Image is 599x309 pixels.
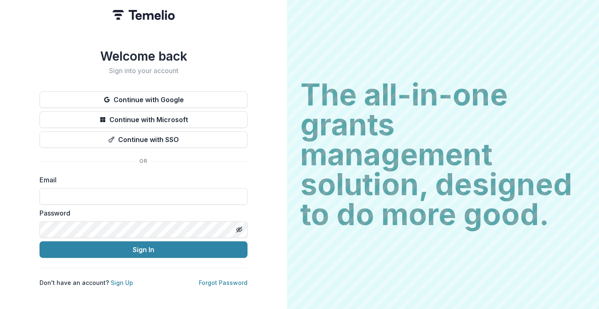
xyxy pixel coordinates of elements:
button: Continue with Google [40,91,248,108]
h2: Sign into your account [40,67,248,75]
button: Toggle password visibility [233,223,246,236]
h1: Welcome back [40,49,248,64]
button: Continue with Microsoft [40,111,248,128]
p: Don't have an account? [40,278,133,287]
img: Temelio [112,10,175,20]
label: Email [40,175,243,185]
a: Sign Up [111,279,133,286]
label: Password [40,208,243,218]
button: Continue with SSO [40,131,248,148]
a: Forgot Password [199,279,248,286]
button: Sign In [40,241,248,258]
